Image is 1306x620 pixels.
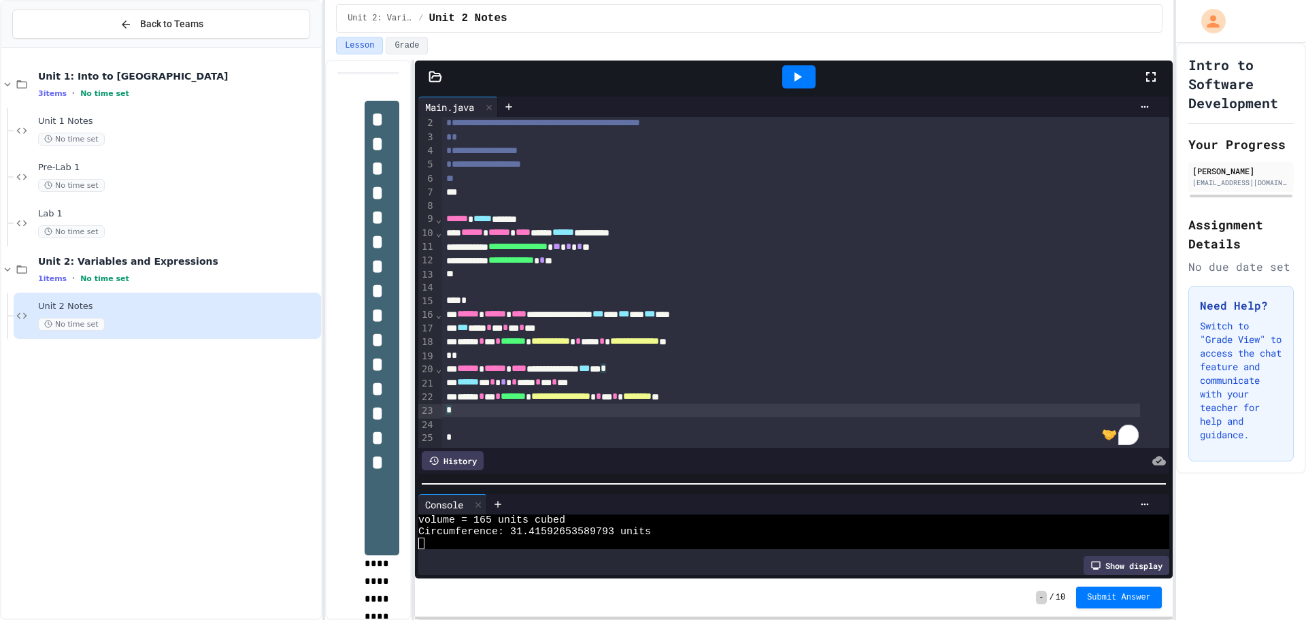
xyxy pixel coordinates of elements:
[38,162,318,174] span: Pre-Lab 1
[38,318,105,331] span: No time set
[1192,178,1290,188] div: [EMAIL_ADDRESS][DOMAIN_NAME]
[12,10,310,39] button: Back to Teams
[336,37,383,54] button: Lesson
[1188,135,1294,154] h2: Your Progress
[348,13,413,24] span: Unit 2: Variables and Expressions
[72,88,75,99] span: •
[38,70,318,82] span: Unit 1: Into to [GEOGRAPHIC_DATA]
[1087,592,1151,603] span: Submit Answer
[38,301,318,312] span: Unit 2 Notes
[1200,319,1282,442] p: Switch to "Grade View" to access the chat feature and communicate with your teacher for help and ...
[38,208,318,220] span: Lab 1
[140,17,203,31] span: Back to Teams
[38,255,318,267] span: Unit 2: Variables and Expressions
[418,13,423,24] span: /
[1056,592,1065,603] span: 10
[1192,165,1290,177] div: [PERSON_NAME]
[1188,215,1294,253] h2: Assignment Details
[386,37,428,54] button: Grade
[72,273,75,284] span: •
[429,10,507,27] span: Unit 2 Notes
[1036,591,1046,604] span: -
[38,116,318,127] span: Unit 1 Notes
[80,89,129,98] span: No time set
[1050,592,1054,603] span: /
[38,225,105,238] span: No time set
[38,133,105,146] span: No time set
[38,274,67,283] span: 1 items
[1076,587,1162,608] button: Submit Answer
[38,179,105,192] span: No time set
[80,274,129,283] span: No time set
[38,89,67,98] span: 3 items
[1200,297,1282,314] h3: Need Help?
[1187,5,1229,37] div: My Account
[1188,55,1294,112] h1: Intro to Software Development
[1188,259,1294,275] div: No due date set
